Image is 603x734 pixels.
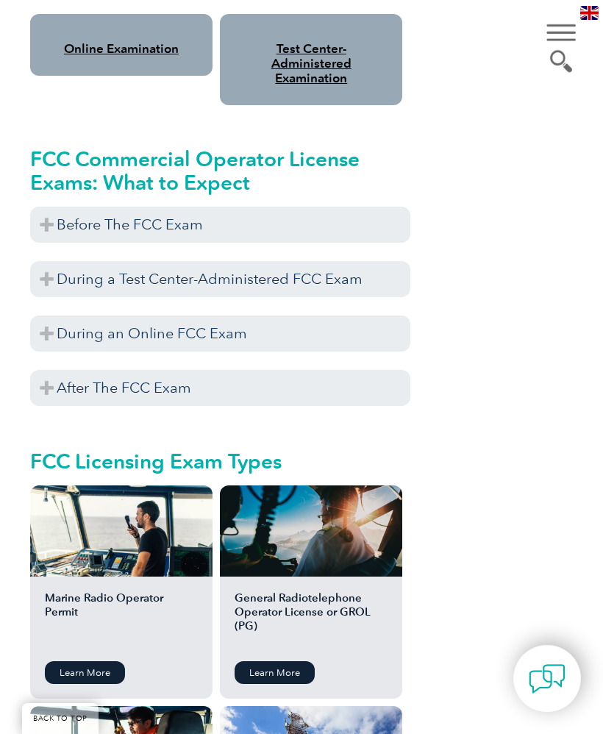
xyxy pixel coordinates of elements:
h2: FCC Licensing Exam Types [30,449,410,473]
a: BACK TO TOP [22,703,99,734]
img: contact-chat.png [529,660,565,697]
img: en [580,6,599,20]
h2: General Radiotelephone Operator License or GROL (PG) [235,591,388,650]
h2: FCC Commercial Operator License Exams: What to Expect [30,147,410,194]
a: Learn More [235,661,315,684]
h2: Marine Radio Operator Permit [45,591,198,650]
a: Test Center-Administered Examination [271,41,352,85]
a: Online Examination [64,41,179,56]
h3: During an Online FCC Exam [30,316,410,352]
a: Learn More [45,661,125,684]
h3: After The FCC Exam [30,370,410,406]
h3: Before The FCC Exam [30,207,410,243]
h3: During a Test Center-Administered FCC Exam [30,261,410,297]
